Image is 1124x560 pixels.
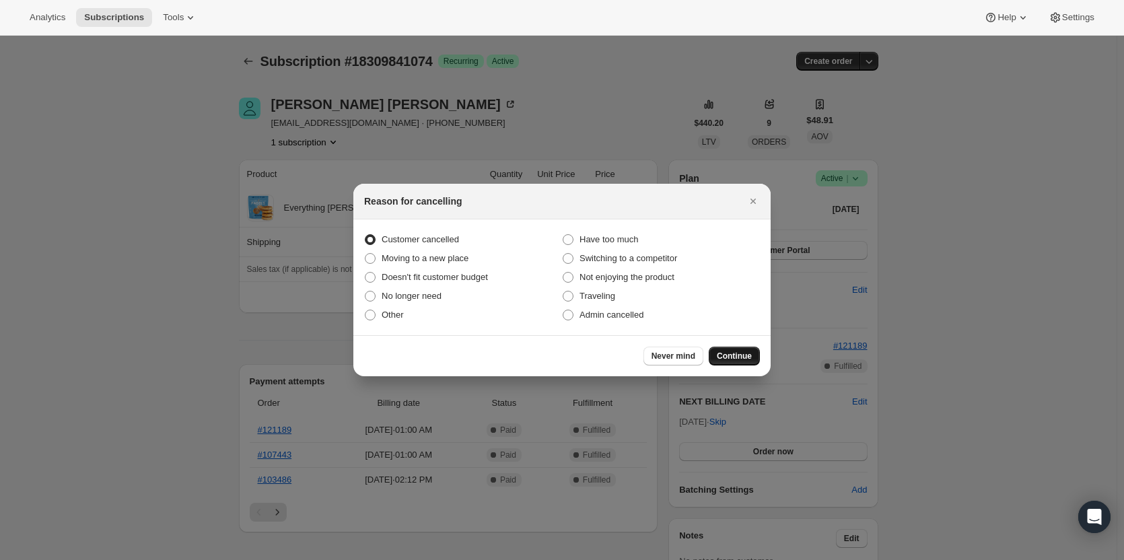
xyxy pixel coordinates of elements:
span: Tools [163,12,184,23]
span: Doesn't fit customer budget [382,272,488,282]
button: Tools [155,8,205,27]
span: Moving to a new place [382,253,468,263]
button: Analytics [22,8,73,27]
button: Help [976,8,1037,27]
button: Close [744,192,763,211]
span: Have too much [579,234,638,244]
div: Open Intercom Messenger [1078,501,1111,533]
span: Continue [717,351,752,361]
button: Settings [1041,8,1102,27]
span: Never mind [652,351,695,361]
span: Help [997,12,1016,23]
span: Not enjoying the product [579,272,674,282]
span: Settings [1062,12,1094,23]
span: Switching to a competitor [579,253,677,263]
span: Subscriptions [84,12,144,23]
button: Never mind [643,347,703,365]
span: Customer cancelled [382,234,459,244]
span: Admin cancelled [579,310,643,320]
span: No longer need [382,291,442,301]
h2: Reason for cancelling [364,195,462,208]
span: Traveling [579,291,615,301]
button: Subscriptions [76,8,152,27]
button: Continue [709,347,760,365]
span: Analytics [30,12,65,23]
span: Other [382,310,404,320]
